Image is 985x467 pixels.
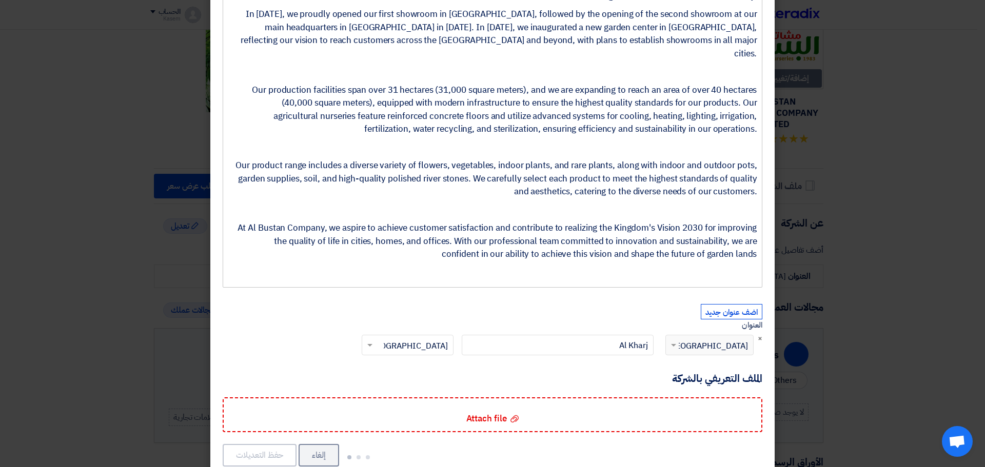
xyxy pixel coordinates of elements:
[223,372,762,385] h4: الملف التعريفي بالشركة
[235,8,757,60] p: In [DATE], we proudly opened our first showroom in [GEOGRAPHIC_DATA], followed by the opening of ...
[667,340,748,352] span: [GEOGRAPHIC_DATA]
[466,412,507,425] span: Attach file
[235,221,757,261] p: At Al Bustan Company, we aspire to achieve customer satisfaction and contribute to realizing the ...
[758,335,762,342] button: Close
[942,426,973,457] div: Open chat
[358,319,762,331] label: العنوان
[701,304,762,319] button: اضف عنوان جديد
[758,333,762,344] span: ×
[235,84,757,136] p: Our production facilities span over 31 hectares (31,000 square meters), and we are expanding to r...
[235,159,757,198] p: Our product range includes a diverse variety of flowers, vegetables, indoor plants, and rare plan...
[462,335,654,355] input: إضافة عنوان
[299,444,339,466] button: إلغاء
[223,444,297,466] button: حفظ التعديلات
